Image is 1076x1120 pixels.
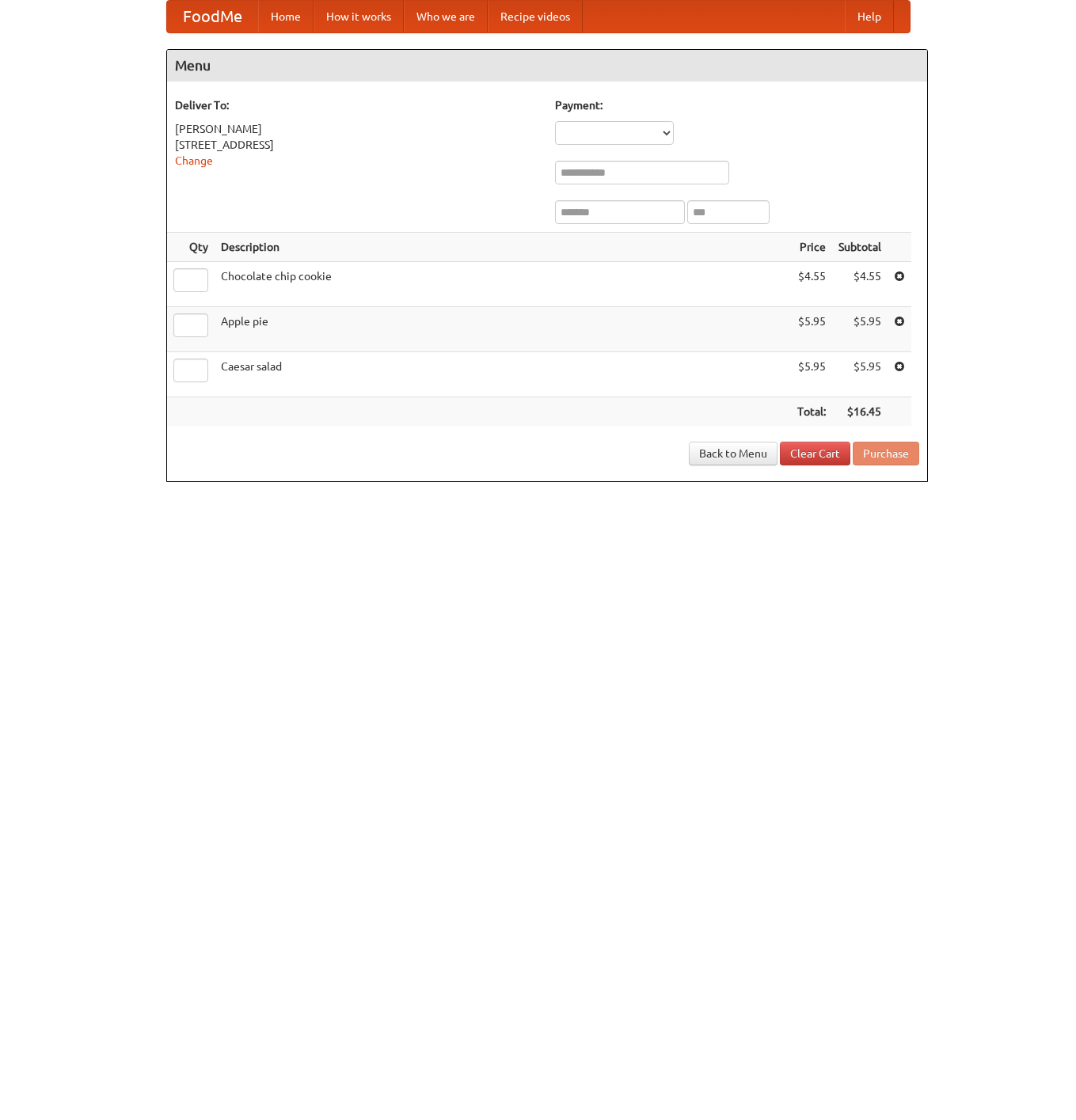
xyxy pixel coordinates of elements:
[175,154,213,167] a: Change
[167,233,215,262] th: Qty
[791,262,832,307] td: $4.55
[832,307,888,352] td: $5.95
[791,352,832,397] td: $5.95
[167,50,927,82] h4: Menu
[845,1,894,32] a: Help
[832,397,888,427] th: $16.45
[791,233,832,262] th: Price
[791,307,832,352] td: $5.95
[404,1,488,32] a: Who we are
[780,442,850,465] a: Clear Cart
[832,262,888,307] td: $4.55
[215,352,791,397] td: Caesar salad
[832,352,888,397] td: $5.95
[215,233,791,262] th: Description
[853,442,919,465] button: Purchase
[175,137,539,153] div: [STREET_ADDRESS]
[215,262,791,307] td: Chocolate chip cookie
[791,397,832,427] th: Total:
[215,307,791,352] td: Apple pie
[488,1,583,32] a: Recipe videos
[555,97,919,113] h5: Payment:
[175,97,539,113] h5: Deliver To:
[167,1,258,32] a: FoodMe
[175,121,539,137] div: [PERSON_NAME]
[314,1,404,32] a: How it works
[689,442,778,465] a: Back to Menu
[832,233,888,262] th: Subtotal
[258,1,314,32] a: Home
